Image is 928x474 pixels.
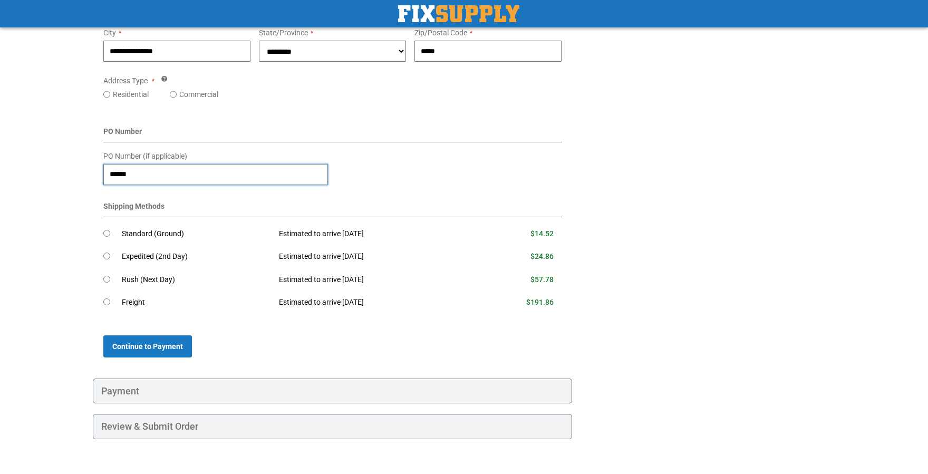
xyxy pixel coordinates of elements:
td: Estimated to arrive [DATE] [271,223,475,246]
div: PO Number [103,126,562,142]
label: Commercial [179,89,218,100]
label: Residential [113,89,149,100]
span: Address Type [103,76,148,85]
div: Payment [93,379,572,404]
span: $14.52 [530,229,554,238]
span: State/Province [259,28,308,37]
td: Expedited (2nd Day) [122,245,271,268]
td: Rush (Next Day) [122,268,271,292]
td: Standard (Ground) [122,223,271,246]
img: Fix Industrial Supply [398,5,519,22]
span: $57.78 [530,275,554,284]
div: Shipping Methods [103,201,562,217]
td: Freight [122,291,271,314]
td: Estimated to arrive [DATE] [271,268,475,292]
span: Continue to Payment [112,342,183,351]
a: store logo [398,5,519,22]
td: Estimated to arrive [DATE] [271,245,475,268]
span: City [103,28,116,37]
td: Estimated to arrive [DATE] [271,291,475,314]
span: $24.86 [530,252,554,260]
div: Review & Submit Order [93,414,572,439]
button: Continue to Payment [103,335,192,357]
span: PO Number (if applicable) [103,152,187,160]
span: $191.86 [526,298,554,306]
span: Zip/Postal Code [414,28,467,37]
